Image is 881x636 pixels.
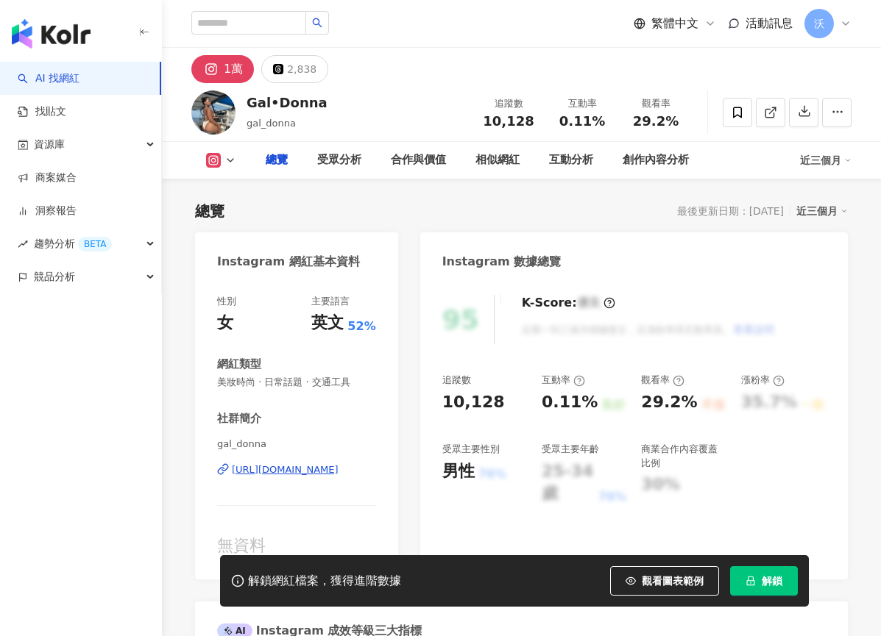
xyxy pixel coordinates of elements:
div: Instagram 數據總覽 [442,254,562,270]
span: 52% [347,318,375,335]
button: 觀看圖表範例 [610,566,719,596]
div: 漲粉率 [741,374,785,387]
a: searchAI 找網紅 [18,71,79,86]
span: 29.2% [633,114,679,129]
button: 1萬 [191,55,254,83]
span: 趨勢分析 [34,227,112,260]
span: gal_donna [247,118,296,129]
div: [URL][DOMAIN_NAME] [232,463,339,476]
span: 沃 [814,15,824,32]
div: 近三個月 [796,201,848,221]
div: 追蹤數 [481,96,537,111]
span: 0.11% [559,114,605,129]
div: K-Score : [522,295,615,311]
div: 10,128 [442,391,505,414]
div: 受眾主要年齡 [542,443,599,456]
div: 追蹤數 [442,374,471,387]
span: 觀看圖表範例 [642,575,704,587]
span: 繁體中文 [651,15,698,32]
div: 創作內容分析 [623,151,689,169]
div: BETA [78,237,112,251]
div: 互動率 [542,374,585,387]
div: 男性 [442,460,475,483]
span: 資源庫 [34,128,65,161]
span: search [312,18,322,28]
div: 相似網紅 [475,151,520,169]
div: 觀看率 [641,374,684,387]
div: 社群簡介 [217,411,261,426]
div: 合作與價值 [391,151,446,169]
a: 商案媒合 [18,171,77,185]
span: 競品分析 [34,260,75,293]
div: 商業合作內容覆蓋比例 [641,443,726,469]
div: 0.11% [542,391,598,414]
button: 2,838 [261,55,328,83]
div: 主要語言 [311,295,350,308]
img: KOL Avatar [191,90,236,135]
div: 29.2% [641,391,697,414]
div: Gal•Donna [247,93,328,112]
div: 近三個月 [800,149,852,172]
div: 總覽 [266,151,288,169]
div: 網紅類型 [217,357,261,372]
div: 觀看率 [628,96,684,111]
div: 最後更新日期：[DATE] [677,205,784,217]
a: 洞察報告 [18,204,77,218]
div: 2,838 [287,59,316,79]
span: 美妝時尚 · 日常話題 · 交通工具 [217,376,376,389]
div: 解鎖網紅檔案，獲得進階數據 [248,574,401,589]
div: Instagram 網紅基本資料 [217,254,360,270]
span: rise [18,239,28,249]
button: 解鎖 [730,566,798,596]
span: 活動訊息 [746,16,793,30]
div: 性別 [217,295,236,308]
div: 1萬 [224,59,243,79]
div: 互動分析 [549,151,593,169]
div: 受眾分析 [317,151,361,169]
div: 無資料 [217,535,376,557]
div: 受眾主要性別 [442,443,500,456]
div: 英文 [311,312,344,335]
a: [URL][DOMAIN_NAME] [217,463,376,476]
span: 10,128 [483,113,534,129]
img: logo [12,19,91,49]
a: 找貼文 [18,104,66,119]
span: lock [746,576,756,586]
div: 女 [217,312,233,335]
span: 解鎖 [762,575,782,587]
div: 互動率 [554,96,610,111]
div: 總覽 [195,201,224,221]
span: gal_donna [217,437,376,451]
